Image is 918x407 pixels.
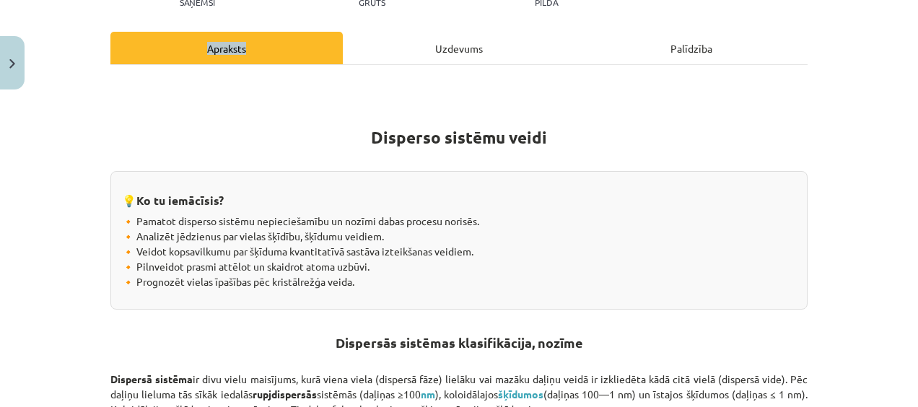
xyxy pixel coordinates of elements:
[371,127,547,148] strong: Disperso sistēmu veidi
[122,183,796,209] h3: 💡
[343,32,575,64] div: Uzdevums
[9,59,15,69] img: icon-close-lesson-0947bae3869378f0d4975bcd49f059093ad1ed9edebbc8119c70593378902aed.svg
[498,388,543,401] span: šķīdumos
[336,334,583,351] strong: Dispersās sistēmas klasifikācija, nozīme
[110,372,193,385] strong: Dispersā sistēma
[110,32,343,64] div: Apraksts
[136,193,224,208] strong: Ko tu iemācīsis?
[421,388,435,401] strong: nm
[253,388,317,401] strong: rupjdispersās
[122,214,796,289] p: 🔸 Pamatot disperso sistēmu nepieciešamību un nozīmi dabas procesu norisēs. 🔸 Analizēt jēdzienus p...
[575,32,808,64] div: Palīdzība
